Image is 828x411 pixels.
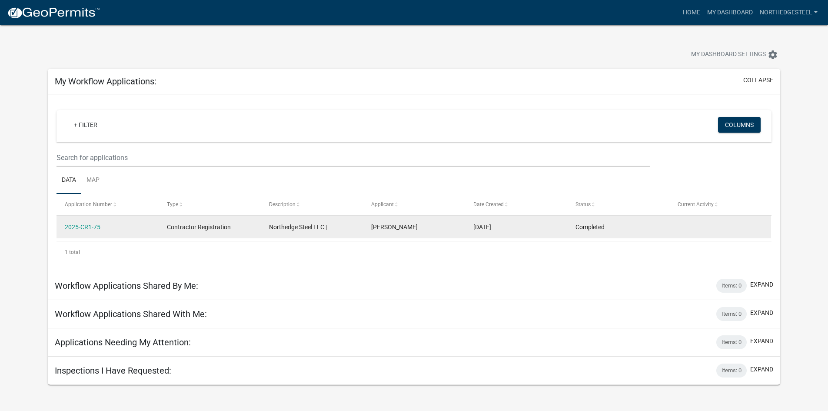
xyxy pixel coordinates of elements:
[684,46,785,63] button: My Dashboard Settingssettings
[371,224,418,231] span: Mitchell Cooper
[465,194,567,215] datatable-header-cell: Date Created
[567,194,669,215] datatable-header-cell: Status
[575,224,605,231] span: Completed
[669,194,771,215] datatable-header-cell: Current Activity
[473,201,504,207] span: Date Created
[159,194,261,215] datatable-header-cell: Type
[55,281,198,291] h5: Workflow Applications Shared By Me:
[55,337,191,348] h5: Applications Needing My Attention:
[269,224,327,231] span: Northedge Steel LLC |
[269,201,296,207] span: Description
[363,194,465,215] datatable-header-cell: Applicant
[679,4,704,21] a: Home
[750,280,773,289] button: expand
[473,224,491,231] span: 08/13/2025
[575,201,591,207] span: Status
[750,337,773,346] button: expand
[55,365,171,376] h5: Inspections I Have Requested:
[716,279,747,293] div: Items: 0
[65,224,100,231] a: 2025-CR1-75
[167,201,178,207] span: Type
[65,201,112,207] span: Application Number
[48,94,780,272] div: collapse
[768,50,778,60] i: settings
[261,194,363,215] datatable-header-cell: Description
[716,335,747,349] div: Items: 0
[371,201,394,207] span: Applicant
[678,201,714,207] span: Current Activity
[57,149,650,167] input: Search for applications
[57,241,771,263] div: 1 total
[55,76,156,87] h5: My Workflow Applications:
[718,117,761,133] button: Columns
[704,4,756,21] a: My Dashboard
[716,307,747,321] div: Items: 0
[750,365,773,374] button: expand
[716,364,747,378] div: Items: 0
[67,117,104,133] a: + Filter
[750,308,773,317] button: expand
[756,4,821,21] a: NorthedgeSteel
[81,167,105,194] a: Map
[57,167,81,194] a: Data
[691,50,766,60] span: My Dashboard Settings
[57,194,159,215] datatable-header-cell: Application Number
[167,224,231,231] span: Contractor Registration
[55,309,207,319] h5: Workflow Applications Shared With Me:
[743,76,773,85] button: collapse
